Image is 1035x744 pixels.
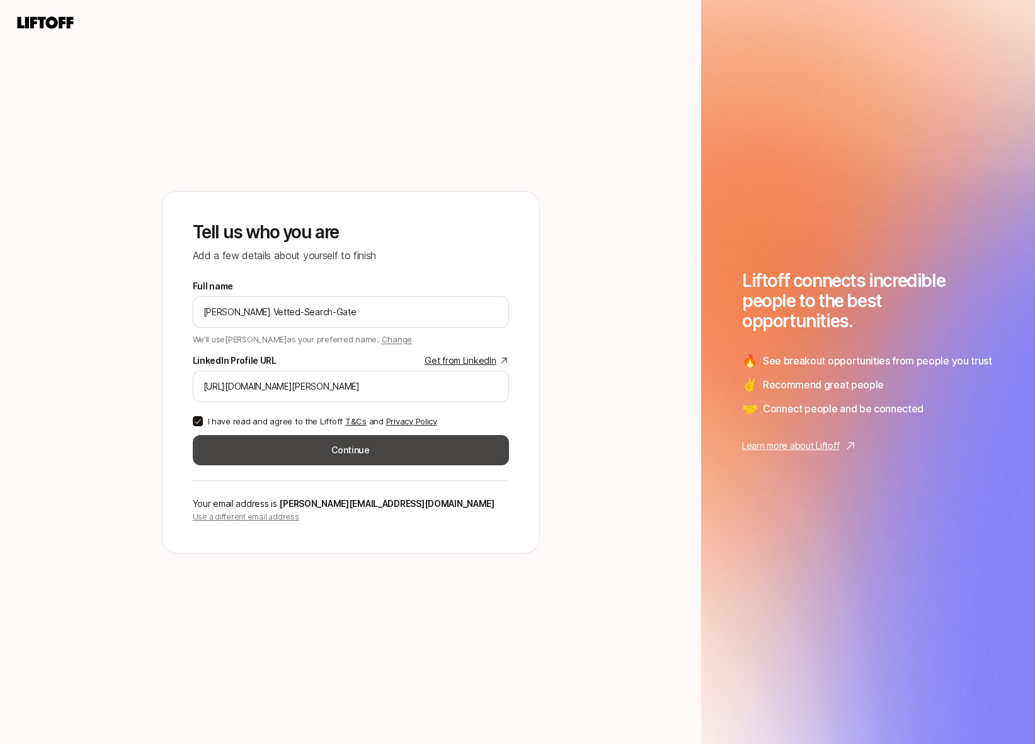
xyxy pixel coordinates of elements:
span: 🤝 [742,399,758,418]
h1: Liftoff connects incredible people to the best opportunities. [742,270,994,331]
p: Add a few details about yourself to finish [193,247,509,264]
span: ✌️ [742,375,758,394]
span: Change [382,334,412,344]
span: 🔥 [742,351,758,370]
p: We'll use [PERSON_NAME] as your preferred name. [193,330,413,346]
a: Get from LinkedIn [425,353,508,368]
a: Privacy Policy [386,416,437,426]
a: T&Cs [345,416,367,426]
p: Use a different email address [193,511,509,523]
p: Learn more about Liftoff [742,438,839,453]
span: [PERSON_NAME][EMAIL_ADDRESS][DOMAIN_NAME] [279,498,495,509]
button: I have read and agree to the Liftoff T&Cs and Privacy Policy [193,416,203,426]
a: Learn more about Liftoff [742,438,994,453]
button: Continue [193,435,509,465]
p: Tell us who you are [193,222,509,242]
p: I have read and agree to the Liftoff and [208,415,437,427]
input: e.g. https://www.linkedin.com/in/melanie-perkins [203,379,498,394]
p: Your email address is [193,496,509,511]
label: Full name [193,279,233,294]
span: Connect people and be connected [763,400,923,417]
input: e.g. Melanie Perkins [203,305,498,320]
div: LinkedIn Profile URL [193,353,277,368]
span: Recommend great people [763,376,884,393]
span: See breakout opportunities from people you trust [763,352,992,369]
